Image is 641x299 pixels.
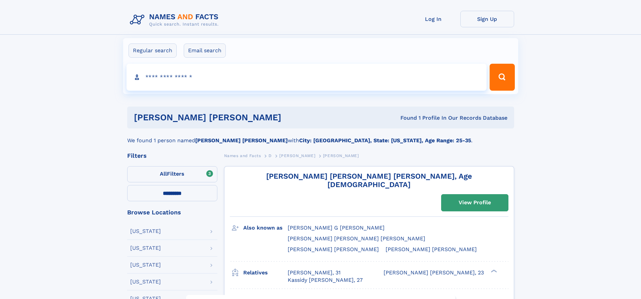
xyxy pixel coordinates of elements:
a: [PERSON_NAME] [PERSON_NAME], 23 [384,269,484,276]
button: Search Button [490,64,514,91]
a: [PERSON_NAME], 31 [288,269,341,276]
span: All [160,171,167,177]
img: Logo Names and Facts [127,11,224,29]
span: [PERSON_NAME] [PERSON_NAME] [PERSON_NAME] [288,235,425,242]
label: Filters [127,166,217,182]
a: Sign Up [460,11,514,27]
div: [US_STATE] [130,229,161,234]
label: Regular search [129,43,177,58]
div: Browse Locations [127,209,217,215]
a: D [269,151,272,160]
h3: Relatives [243,267,288,278]
a: View Profile [441,195,508,211]
input: search input [127,64,487,91]
div: Found 1 Profile In Our Records Database [341,114,507,122]
a: [PERSON_NAME] [279,151,315,160]
a: Names and Facts [224,151,261,160]
b: City: [GEOGRAPHIC_DATA], State: [US_STATE], Age Range: 25-35 [299,137,471,144]
div: [US_STATE] [130,245,161,251]
div: [US_STATE] [130,262,161,268]
div: Filters [127,153,217,159]
div: View Profile [459,195,491,210]
div: [US_STATE] [130,279,161,285]
b: [PERSON_NAME] [PERSON_NAME] [195,137,288,144]
a: Log In [406,11,460,27]
div: ❯ [489,269,497,273]
h1: [PERSON_NAME] [PERSON_NAME] [134,113,341,122]
span: [PERSON_NAME] [323,153,359,158]
h3: Also known as [243,222,288,234]
span: [PERSON_NAME] [PERSON_NAME] [288,246,379,252]
span: D [269,153,272,158]
a: [PERSON_NAME] [PERSON_NAME] [PERSON_NAME], Age [DEMOGRAPHIC_DATA] [230,172,508,189]
span: [PERSON_NAME] [279,153,315,158]
span: [PERSON_NAME] G [PERSON_NAME] [288,225,385,231]
span: [PERSON_NAME] [PERSON_NAME] [386,246,477,252]
a: Kassidy [PERSON_NAME], 27 [288,276,363,284]
div: We found 1 person named with . [127,128,514,145]
label: Email search [184,43,226,58]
